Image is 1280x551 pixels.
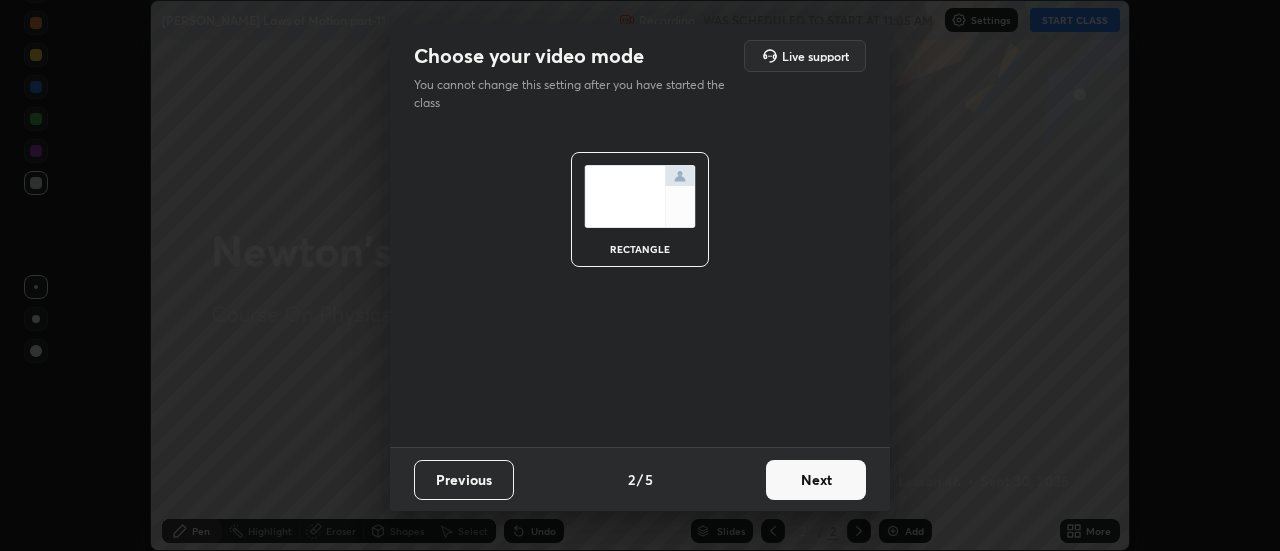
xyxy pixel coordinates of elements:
img: normalScreenIcon.ae25ed63.svg [584,165,696,228]
h5: Live support [782,50,849,62]
p: You cannot change this setting after you have started the class [414,76,738,112]
button: Previous [414,460,514,500]
h2: Choose your video mode [414,43,644,69]
h4: / [637,469,643,490]
div: rectangle [600,244,680,254]
h4: 2 [628,469,635,490]
h4: 5 [645,469,653,490]
button: Next [766,460,866,500]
